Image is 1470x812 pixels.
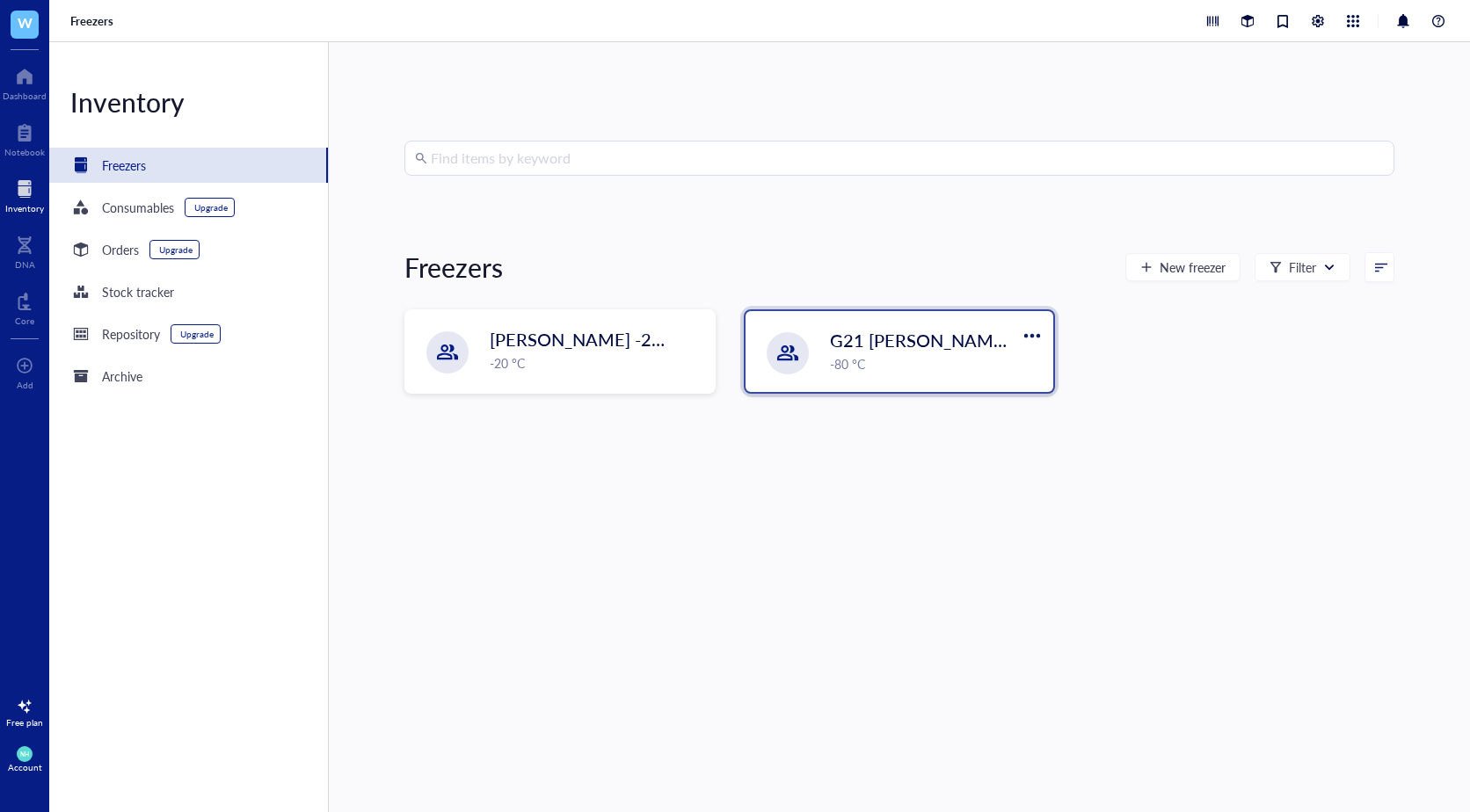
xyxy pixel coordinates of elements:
a: Freezers [49,148,328,183]
span: G21 [PERSON_NAME] -80 [830,328,1041,352]
div: Freezers [404,250,503,285]
div: Filter [1289,257,1316,277]
div: Consumables [102,198,174,217]
a: RepositoryUpgrade [49,316,328,352]
a: Notebook [4,119,45,157]
div: Core [15,315,34,326]
button: New freezer [1125,253,1241,281]
div: Account [8,762,42,772]
div: Upgrade [180,329,214,339]
div: Stock tracker [102,282,174,301]
div: Dashboard [3,91,47,101]
div: DNA [15,259,35,270]
div: Upgrade [194,202,228,213]
span: NH [20,750,30,758]
div: -80 °C [830,354,1043,373]
div: Notebook [4,147,45,157]
div: Archive [102,366,142,386]
div: Inventory [49,84,328,120]
div: -20 °C [490,353,704,373]
span: [PERSON_NAME] -20 Archive [490,327,725,352]
div: Repository [102,324,160,344]
div: Orders [102,240,139,259]
a: OrdersUpgrade [49,232,328,267]
div: Freezers [102,156,146,175]
a: Archive [49,359,328,394]
a: DNA [15,231,35,270]
span: New freezer [1160,260,1226,274]
div: Free plan [6,717,43,728]
a: Freezers [70,13,117,29]
a: Stock tracker [49,274,328,309]
div: Inventory [5,203,44,214]
a: ConsumablesUpgrade [49,190,328,225]
span: W [18,11,33,33]
div: Upgrade [159,244,193,255]
a: Dashboard [3,62,47,101]
div: Add [17,380,33,390]
a: Inventory [5,175,44,214]
a: Core [15,287,34,326]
